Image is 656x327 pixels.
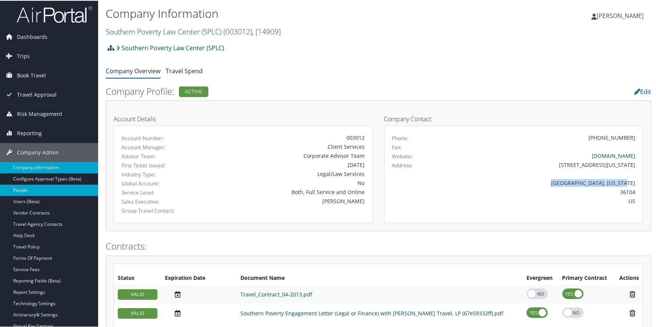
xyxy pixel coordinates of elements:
[206,160,365,168] div: [DATE]
[634,87,651,95] a: Edit
[523,271,558,284] th: Evergreen
[165,308,233,316] div: Add/Edit Date
[165,290,233,298] div: Add/Edit Date
[122,152,195,159] label: Advisor Team:
[456,187,635,195] div: 36104
[456,196,635,204] div: US
[237,271,523,284] th: Document Name
[392,161,413,168] label: Address:
[223,26,252,36] span: ( 003012 )
[179,86,208,96] div: Active
[588,133,635,141] div: [PHONE_NUMBER]
[122,161,195,168] label: First Ticket Issued:
[17,27,48,46] span: Dashboards
[392,143,402,150] label: Fax:
[106,66,160,74] a: Company Overview
[118,307,157,318] div: VALID
[17,46,30,65] span: Trips
[592,151,635,159] a: [DOMAIN_NAME]
[106,5,469,21] h1: Company Information
[17,5,92,23] img: airportal-logo.png
[122,197,195,205] label: Sales Executive:
[114,271,161,284] th: Status
[206,178,365,186] div: No
[106,26,281,36] a: Southern Poverty Law Center (SPLC)
[122,170,195,177] label: Industry Type:
[626,290,639,298] i: Remove Contract
[17,142,59,161] span: Company Admin
[17,65,46,84] span: Book Travel
[614,271,643,284] th: Actions
[456,178,635,186] div: [GEOGRAPHIC_DATA], [US_STATE]
[392,152,413,159] label: Website:
[122,188,195,196] label: Service Level:
[456,160,635,168] div: [STREET_ADDRESS][US_STATE]
[161,271,237,284] th: Expiration Date
[559,271,614,284] th: Primary Contract
[114,115,373,121] h4: Account Details:
[384,115,644,121] h4: Company Contact:
[252,26,281,36] span: , [ 14909 ]
[626,308,639,316] i: Remove Contract
[122,143,195,150] label: Account Manager:
[240,309,503,316] a: Southern Poverty Engagement Letter (Legal or Finance) with [PERSON_NAME] Travel, LP (67e59332ff).pdf
[106,84,465,97] h2: Company Profile:
[122,179,195,187] label: Global Account:
[206,133,365,141] div: 003012
[206,187,365,195] div: Both, Full Service and Online
[206,151,365,159] div: Corporate Advisor Team
[591,4,651,26] a: [PERSON_NAME]
[240,290,312,297] a: Travel_Contract_04-2013.pdf
[17,104,62,123] span: Risk Management
[206,142,365,150] div: Client Services
[206,169,365,177] div: Legal/Law Services
[166,66,203,74] a: Travel Spend
[106,239,651,252] h2: Contracts:
[206,196,365,204] div: [PERSON_NAME]
[122,134,195,141] label: Account Number:
[597,11,644,19] span: [PERSON_NAME]
[17,123,42,142] span: Reporting
[17,85,57,103] span: Travel Approval
[118,288,157,299] div: VALID
[116,40,224,55] a: Southern Poverty Law Center (SPLC)
[122,206,195,214] label: Group Travel Contact:
[392,134,409,141] label: Phone:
